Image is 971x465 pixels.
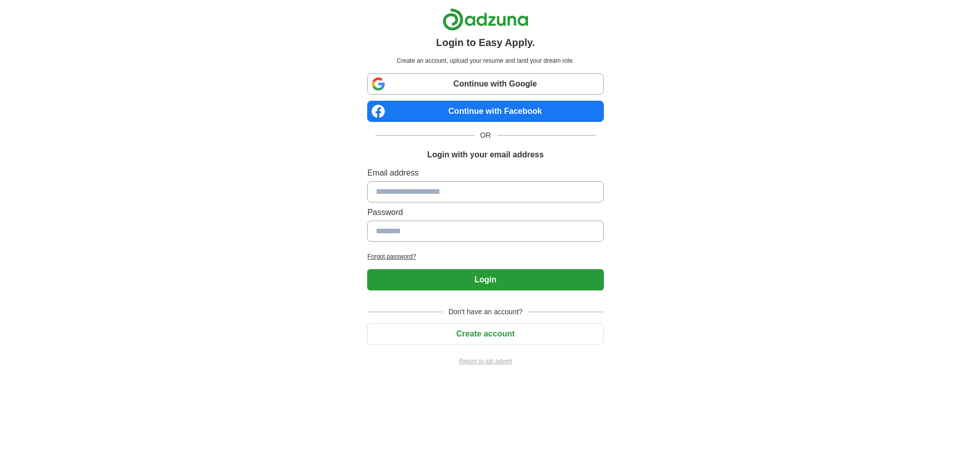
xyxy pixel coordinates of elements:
[474,130,497,141] span: OR
[367,269,603,290] button: Login
[367,101,603,122] a: Continue with Facebook
[443,8,528,31] img: Adzuna logo
[367,206,603,219] label: Password
[367,252,603,261] a: Forgot password?
[367,73,603,95] a: Continue with Google
[436,35,535,50] h1: Login to Easy Apply.
[369,56,601,65] p: Create an account, upload your resume and land your dream role.
[367,357,603,366] a: Return to job advert
[367,323,603,345] button: Create account
[443,307,529,317] span: Don't have an account?
[427,149,544,161] h1: Login with your email address
[367,167,603,179] label: Email address
[367,329,603,338] a: Create account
